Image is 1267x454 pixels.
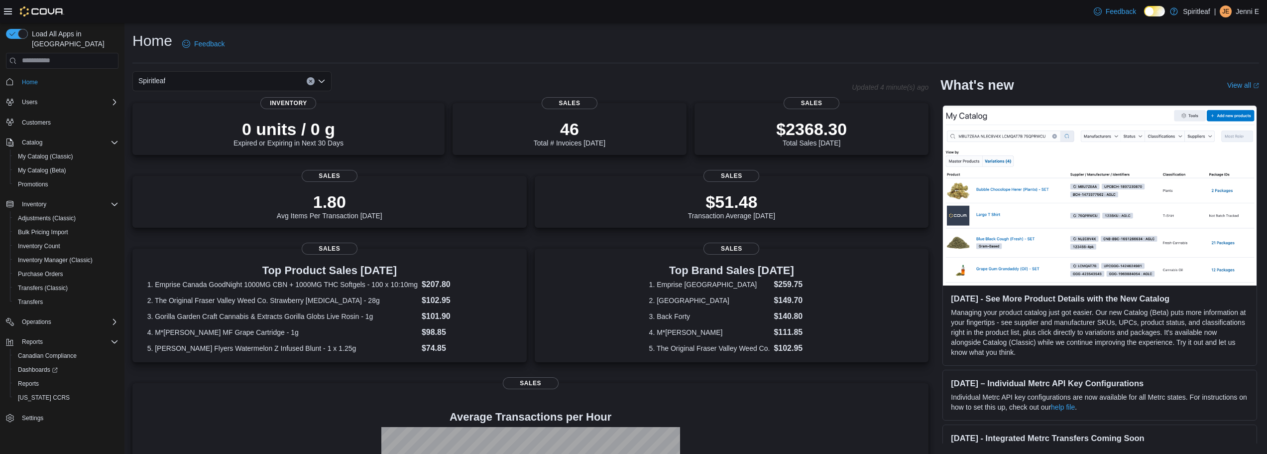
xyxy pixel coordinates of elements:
[1144,6,1165,16] input: Dark Mode
[1183,5,1210,17] p: Spiritleaf
[1222,5,1229,17] span: JE
[14,392,74,404] a: [US_STATE] CCRS
[14,178,52,190] a: Promotions
[1214,5,1216,17] p: |
[18,316,55,328] button: Operations
[1090,1,1140,21] a: Feedback
[18,366,58,374] span: Dashboards
[951,307,1249,357] p: Managing your product catalog just got easier. Our new Catalog (Beta) puts more information at yo...
[18,96,118,108] span: Users
[22,78,38,86] span: Home
[14,212,80,224] a: Adjustments (Classic)
[147,343,418,353] dt: 5. [PERSON_NAME] Flyers Watermelon Z Infused Blunt - 1 x 1.25g
[18,137,46,149] button: Catalog
[2,335,122,349] button: Reports
[22,139,42,147] span: Catalog
[18,76,118,88] span: Home
[233,119,344,147] div: Expired or Expiring in Next 30 Days
[852,83,928,91] p: Updated 4 minute(s) ago
[422,310,512,322] dd: $101.90
[14,378,43,390] a: Reports
[140,411,921,423] h4: Average Transactions per Hour
[18,412,47,424] a: Settings
[18,242,60,250] span: Inventory Count
[22,200,46,208] span: Inventory
[22,414,43,422] span: Settings
[2,75,122,89] button: Home
[649,311,770,321] dt: 3. Back Forty
[774,310,814,322] dd: $140.80
[147,280,418,290] dt: 1. Emprise Canada GoodNight 1000MG CBN + 1000MG THC Softgels - 100 x 10:10mg
[951,294,1249,303] h3: [DATE] - See More Product Details with the New Catalog
[18,298,43,306] span: Transfers
[18,214,76,222] span: Adjustments (Classic)
[18,316,118,328] span: Operations
[10,281,122,295] button: Transfers (Classic)
[18,228,68,236] span: Bulk Pricing Import
[14,254,118,266] span: Inventory Manager (Classic)
[147,265,512,277] h3: Top Product Sales [DATE]
[422,326,512,338] dd: $98.85
[22,98,37,106] span: Users
[20,6,64,16] img: Cova
[649,296,770,305] dt: 2. [GEOGRAPHIC_DATA]
[774,295,814,306] dd: $149.70
[14,254,97,266] a: Inventory Manager (Classic)
[14,268,118,280] span: Purchase Orders
[194,39,225,49] span: Feedback
[774,342,814,354] dd: $102.95
[542,97,597,109] span: Sales
[1227,81,1259,89] a: View allExternal link
[1051,403,1075,411] a: help file
[18,336,47,348] button: Reports
[18,137,118,149] span: Catalog
[302,243,357,255] span: Sales
[1253,83,1259,89] svg: External link
[138,75,165,87] span: Spiritleaf
[10,253,122,267] button: Inventory Manager (Classic)
[10,211,122,225] button: Adjustments (Classic)
[10,239,122,253] button: Inventory Count
[18,270,63,278] span: Purchase Orders
[14,282,118,294] span: Transfers (Classic)
[534,119,605,139] p: 46
[14,392,118,404] span: Washington CCRS
[277,192,382,212] p: 1.80
[2,136,122,150] button: Catalog
[178,34,229,54] a: Feedback
[22,338,43,346] span: Reports
[318,77,326,85] button: Open list of options
[1220,5,1232,17] div: Jenni E
[10,177,122,191] button: Promotions
[14,151,118,162] span: My Catalog (Classic)
[10,363,122,377] a: Dashboards
[260,97,316,109] span: Inventory
[503,377,559,389] span: Sales
[774,279,814,291] dd: $259.75
[10,377,122,391] button: Reports
[28,29,118,49] span: Load All Apps in [GEOGRAPHIC_DATA]
[14,151,77,162] a: My Catalog (Classic)
[18,152,73,160] span: My Catalog (Classic)
[14,350,118,362] span: Canadian Compliance
[784,97,839,109] span: Sales
[14,178,118,190] span: Promotions
[14,350,81,362] a: Canadian Compliance
[951,392,1249,412] p: Individual Metrc API key configurations are now available for all Metrc states. For instructions ...
[14,226,118,238] span: Bulk Pricing Import
[649,343,770,353] dt: 5. The Original Fraser Valley Weed Co.
[10,295,122,309] button: Transfers
[1144,16,1145,17] span: Dark Mode
[10,150,122,163] button: My Catalog (Classic)
[2,197,122,211] button: Inventory
[22,318,51,326] span: Operations
[774,326,814,338] dd: $111.85
[18,284,68,292] span: Transfers (Classic)
[14,268,67,280] a: Purchase Orders
[233,119,344,139] p: 0 units / 0 g
[18,180,48,188] span: Promotions
[18,256,93,264] span: Inventory Manager (Classic)
[14,296,118,308] span: Transfers
[14,212,118,224] span: Adjustments (Classic)
[132,31,172,51] h1: Home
